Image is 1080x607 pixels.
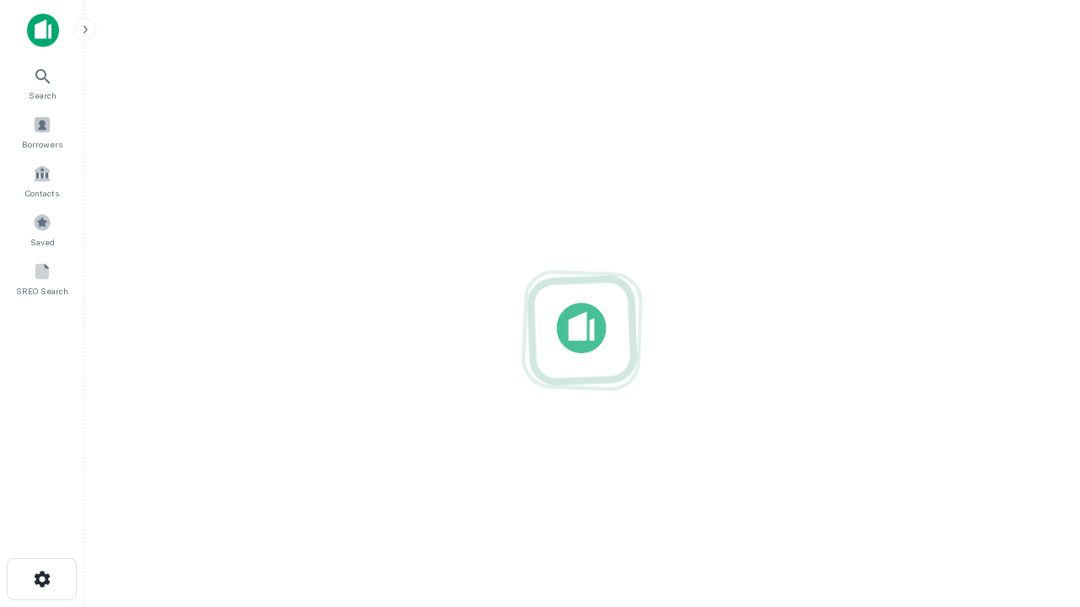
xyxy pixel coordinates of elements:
span: Saved [30,235,55,249]
a: Saved [5,207,79,252]
span: Search [29,89,57,102]
a: Borrowers [5,109,79,154]
iframe: Chat Widget [996,472,1080,553]
a: Contacts [5,158,79,203]
a: SREO Search [5,255,79,301]
span: SREO Search [16,284,68,298]
a: Search [5,60,79,105]
span: Borrowers [22,137,62,151]
span: Contacts [25,186,59,200]
img: capitalize-icon.png [27,13,59,47]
